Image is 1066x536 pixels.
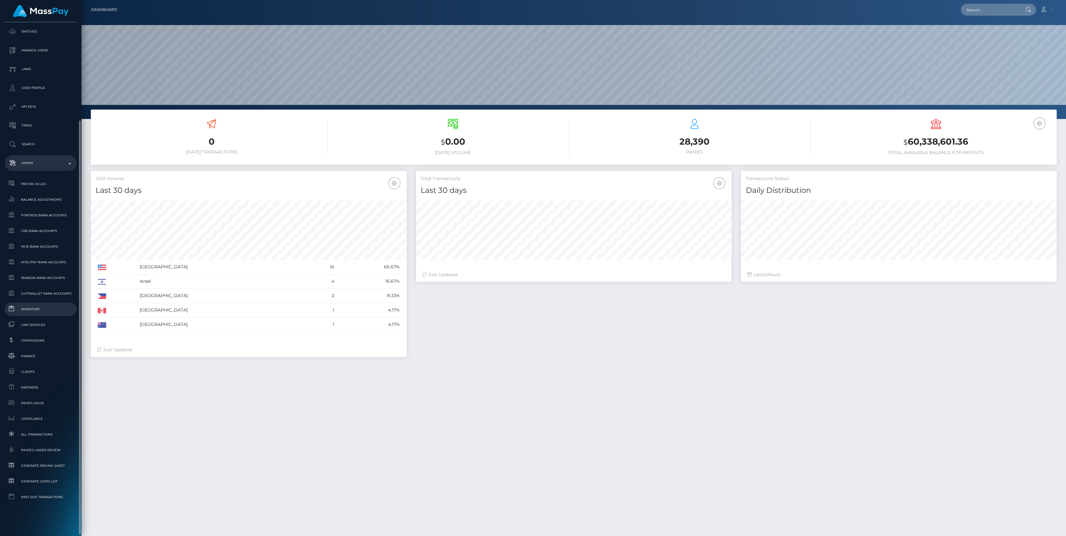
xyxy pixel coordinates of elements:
div: Last hours [747,271,1050,278]
span: Payer Logos [7,399,74,407]
a: JustWallet Bank Accounts [5,287,77,300]
a: Finance [5,349,77,363]
h4: Last 30 days [96,185,402,196]
small: $ [441,138,445,147]
h4: Last 30 days [421,185,727,196]
span: Generate Costs List [7,478,74,485]
h6: [DATE] Volume [337,150,569,155]
a: Pricing Rules [5,177,77,191]
h5: USD Volume [96,176,402,182]
td: Israel [138,274,308,289]
a: Taxes [5,118,77,133]
div: Just Updated [97,347,400,353]
p: Links [7,64,74,74]
p: API Keys [7,102,74,111]
small: $ [903,138,908,147]
td: [GEOGRAPHIC_DATA] [138,317,308,332]
span: Partners [7,384,74,391]
a: Link Services [5,318,77,332]
a: Fortress Bank Accounts [5,209,77,222]
a: CRB Bank Accounts [5,224,77,238]
span: 24 [762,272,767,277]
span: All Transactions [7,431,74,438]
p: Search [7,140,74,149]
span: MyEUPay Bank Accounts [7,259,74,266]
span: Pricing Rules [7,180,74,188]
a: API Keys [5,99,77,115]
h6: Payees [579,149,811,155]
td: 4 [308,274,336,289]
img: AU.png [98,322,106,328]
td: 16.67% [336,274,402,289]
span: MCB Bank Accounts [7,243,74,250]
a: Batches [5,24,77,39]
span: Finance [7,353,74,360]
span: Generate Pricing Sheet [7,462,74,469]
td: [GEOGRAPHIC_DATA] [138,260,308,274]
span: Past Due Transactions [7,493,74,501]
a: Balance Adjustments [5,193,77,206]
span: Payees under Review [7,446,74,454]
h4: Daily Distribution [746,185,1052,196]
a: Payees under Review [5,443,77,457]
a: Links [5,61,77,77]
img: CA.png [98,308,106,313]
a: Partners [5,381,77,394]
h5: Total Transactions [421,176,727,182]
span: JustWallet Bank Accounts [7,290,74,297]
td: [GEOGRAPHIC_DATA] [138,289,308,303]
span: Compliance [7,415,74,422]
p: Taxes [7,121,74,130]
a: Compliance [5,412,77,425]
h3: 0.00 [337,136,569,148]
img: MassPay Logo [13,5,69,17]
span: Link Services [7,321,74,328]
h3: 28,390 [579,136,811,148]
span: Ibanera Bank Accounts [7,274,74,281]
div: Just Updated [422,271,725,278]
td: 1 [308,317,336,332]
a: Commissions [5,334,77,347]
td: 16 [308,260,336,274]
span: CRB Bank Accounts [7,227,74,234]
td: 8.33% [336,289,402,303]
td: [GEOGRAPHIC_DATA] [138,303,308,317]
a: Manage Users [5,43,77,58]
h6: [DATE] Transactions [96,149,328,155]
h3: 60,338,601.36 [820,136,1052,148]
a: All Transactions [5,428,77,441]
img: US.png [98,265,106,270]
a: Payer Logos [5,396,77,410]
h6: Total Available Balance for Payouts [820,150,1052,155]
span: Inventory [7,306,74,313]
td: 2 [308,289,336,303]
img: PH.png [98,293,106,299]
a: Ibanera Bank Accounts [5,271,77,285]
span: Clients [7,368,74,375]
p: Batches [7,27,74,36]
input: Search... [961,4,1020,16]
h5: Transactions Status [746,176,1052,182]
h3: 0 [96,136,328,148]
p: Manage Users [7,46,74,55]
a: Inventory [5,302,77,316]
img: IL.png [98,279,106,285]
td: 4.17% [336,317,402,332]
a: Search [5,137,77,152]
a: MyEUPay Bank Accounts [5,255,77,269]
a: Clients [5,365,77,379]
a: MCB Bank Accounts [5,240,77,253]
a: User Profile [5,80,77,96]
a: Past Due Transactions [5,490,77,504]
td: 1 [308,303,336,317]
span: Commissions [7,337,74,344]
a: Generate Costs List [5,475,77,488]
p: Admin [7,158,74,168]
a: Admin [5,155,77,171]
a: Dashboard [91,3,117,16]
td: 4.17% [336,303,402,317]
span: Fortress Bank Accounts [7,212,74,219]
p: User Profile [7,83,74,93]
td: 66.67% [336,260,402,274]
span: Balance Adjustments [7,196,74,203]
